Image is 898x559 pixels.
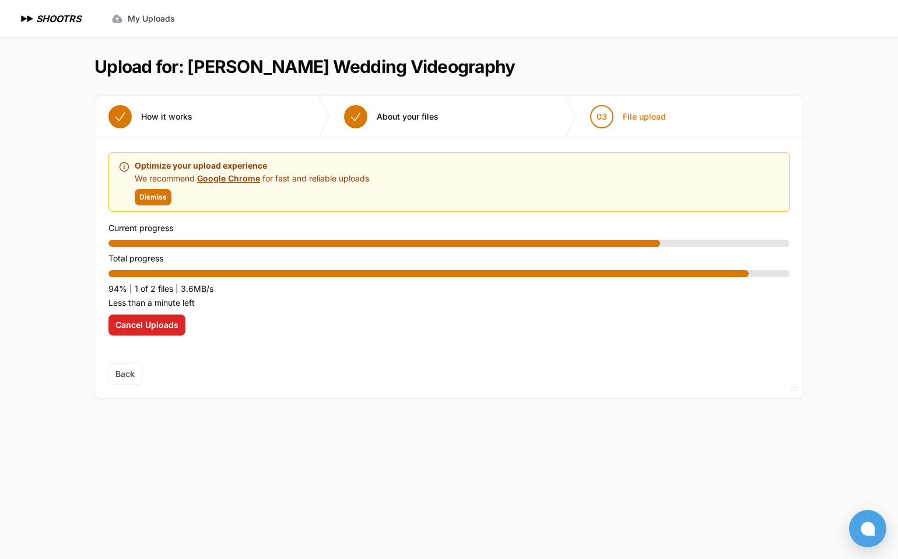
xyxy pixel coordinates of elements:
[623,111,666,123] span: File upload
[135,173,369,184] p: We recommend for fast and reliable uploads
[790,382,798,396] div: v2
[597,111,607,123] span: 03
[36,12,81,26] h1: SHOOTRS
[128,13,175,25] span: My Uploads
[104,8,182,29] a: My Uploads
[108,251,790,265] p: Total progress
[108,296,790,310] p: Less than a minute left
[115,319,178,331] span: Cancel Uploads
[197,173,260,183] a: Google Chrome
[139,193,167,202] span: Dismiss
[94,56,515,77] h1: Upload for: [PERSON_NAME] Wedding Videography
[135,159,369,173] p: Optimize your upload experience
[19,12,36,26] img: SHOOTRS
[849,510,886,547] button: Open chat window
[94,96,206,138] button: How it works
[141,111,192,123] span: How it works
[135,189,171,205] button: Dismiss
[576,96,680,138] button: 03 File upload
[108,315,185,336] button: Cancel Uploads
[108,221,790,235] p: Current progress
[330,96,452,138] button: About your files
[377,111,439,123] span: About your files
[108,282,790,296] p: 94% | 1 of 2 files | 3.6MB/s
[19,12,81,26] a: SHOOTRS SHOOTRS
